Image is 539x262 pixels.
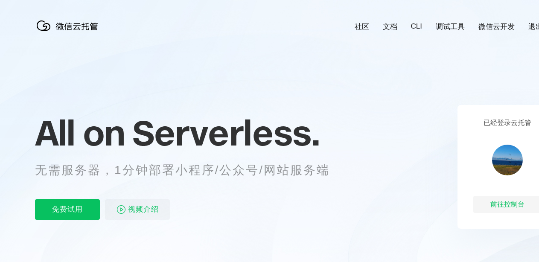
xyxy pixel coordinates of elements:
img: video_play.svg [116,204,126,215]
img: 微信云托管 [35,17,103,34]
span: Serverless. [132,111,320,154]
a: 文档 [383,22,397,32]
p: 已经登录云托管 [484,119,531,128]
a: 微信云开发 [478,22,515,32]
p: 无需服务器，1分钟部署小程序/公众号/网站服务端 [35,162,346,179]
a: 微信云托管 [35,28,103,35]
span: All on [35,111,124,154]
a: 社区 [355,22,369,32]
span: 视频介绍 [128,199,159,220]
p: 免费试用 [35,199,100,220]
a: 调试工具 [436,22,465,32]
a: CLI [411,22,422,31]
